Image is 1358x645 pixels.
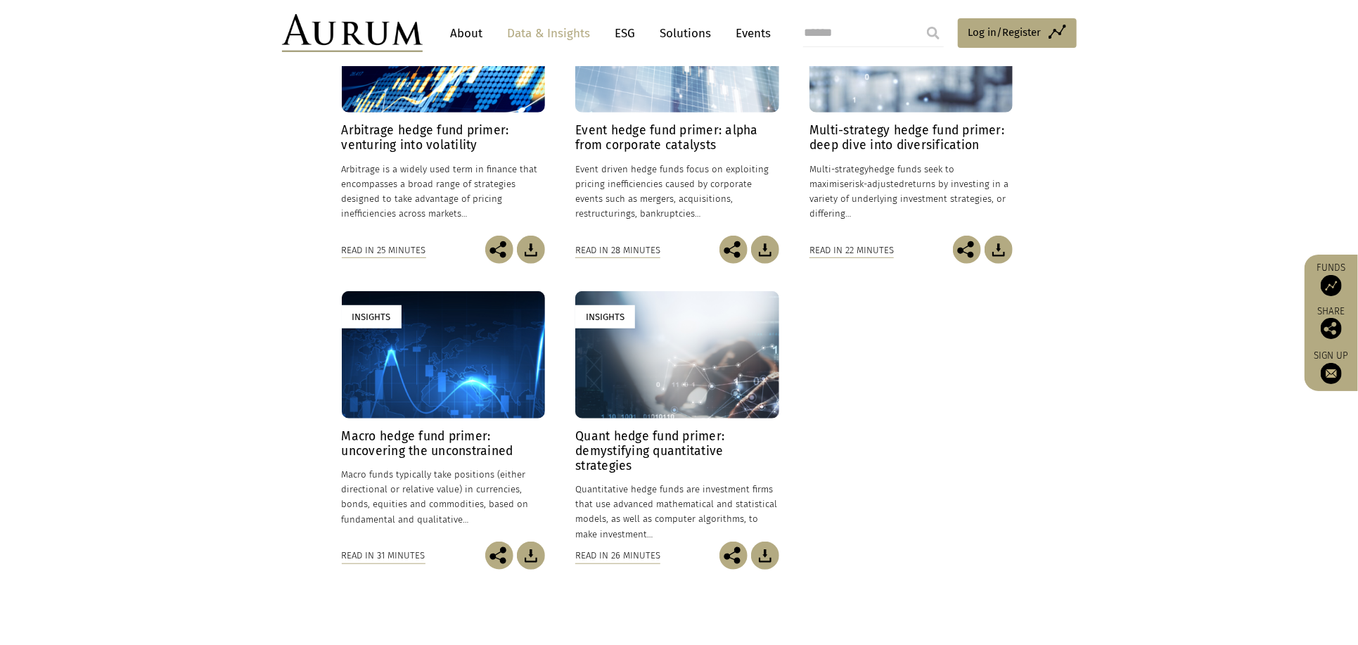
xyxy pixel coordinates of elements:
a: Funds [1312,262,1351,296]
img: Share this post [719,542,748,570]
div: Share [1312,307,1351,339]
input: Submit [919,19,947,47]
a: Events [729,20,771,46]
a: Insights Quant hedge fund primer: demystifying quantitative strategies Quantitative hedge funds a... [575,291,779,542]
div: Insights [342,305,402,328]
img: Aurum [282,14,423,52]
img: Share this post [953,236,981,264]
span: Log in/Register [968,24,1042,41]
img: Share this post [485,542,513,570]
p: Arbitrage is a widely used term in finance that encompasses a broad range of strategies designed ... [342,162,545,222]
p: Quantitative hedge funds are investment firms that use advanced mathematical and statistical mode... [575,482,779,542]
span: risk-adjusted [849,179,904,189]
a: Insights Macro hedge fund primer: uncovering the unconstrained Macro funds typically take positio... [342,291,545,542]
span: Multi-strategy [809,164,869,174]
a: Sign up [1312,350,1351,384]
h4: Quant hedge fund primer: demystifying quantitative strategies [575,429,779,473]
h4: Arbitrage hedge fund primer: venturing into volatility [342,123,545,153]
div: Insights [575,305,635,328]
div: Read in 22 minutes [809,243,894,258]
h4: Event hedge fund primer: alpha from corporate catalysts [575,123,779,153]
div: Read in 31 minutes [342,548,425,563]
p: hedge funds seek to maximise returns by investing in a variety of underlying investment strategie... [809,162,1013,222]
h4: Multi-strategy hedge fund primer: deep dive into diversification [809,123,1013,153]
img: Sign up to our newsletter [1321,363,1342,384]
a: Log in/Register [958,18,1077,48]
img: Access Funds [1321,275,1342,296]
div: Read in 26 minutes [575,548,660,563]
a: Solutions [653,20,719,46]
p: Macro funds typically take positions (either directional or relative value) in currencies, bonds,... [342,467,545,527]
div: Read in 25 minutes [342,243,426,258]
img: Share this post [485,236,513,264]
img: Share this post [719,236,748,264]
img: Download Article [751,236,779,264]
a: ESG [608,20,643,46]
img: Download Article [517,542,545,570]
p: Event driven hedge funds focus on exploiting pricing inefficiencies caused by corporate events su... [575,162,779,222]
h4: Macro hedge fund primer: uncovering the unconstrained [342,429,545,459]
div: Read in 28 minutes [575,243,660,258]
a: About [444,20,490,46]
img: Download Article [985,236,1013,264]
img: Download Article [751,542,779,570]
img: Download Article [517,236,545,264]
a: Data & Insights [501,20,598,46]
img: Share this post [1321,318,1342,339]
